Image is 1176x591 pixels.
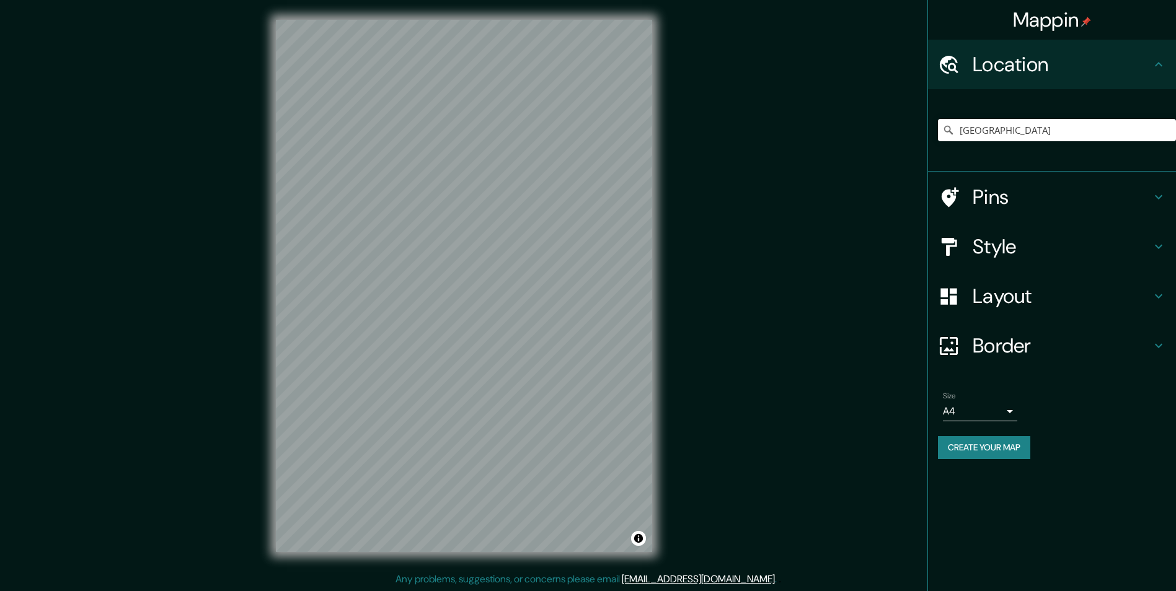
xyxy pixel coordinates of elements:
[622,572,775,585] a: [EMAIL_ADDRESS][DOMAIN_NAME]
[938,119,1176,141] input: Pick your city or area
[943,391,956,401] label: Size
[396,572,777,587] p: Any problems, suggestions, or concerns please email .
[928,222,1176,271] div: Style
[973,333,1151,358] h4: Border
[779,572,781,587] div: .
[973,284,1151,309] h4: Layout
[973,234,1151,259] h4: Style
[973,52,1151,77] h4: Location
[928,271,1176,321] div: Layout
[973,185,1151,209] h4: Pins
[938,436,1030,459] button: Create your map
[777,572,779,587] div: .
[1081,17,1091,27] img: pin-icon.png
[928,172,1176,222] div: Pins
[1013,7,1092,32] h4: Mappin
[943,401,1017,421] div: A4
[928,321,1176,370] div: Border
[276,20,652,552] canvas: Map
[631,531,646,546] button: Toggle attribution
[928,40,1176,89] div: Location
[1066,543,1162,577] iframe: Help widget launcher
